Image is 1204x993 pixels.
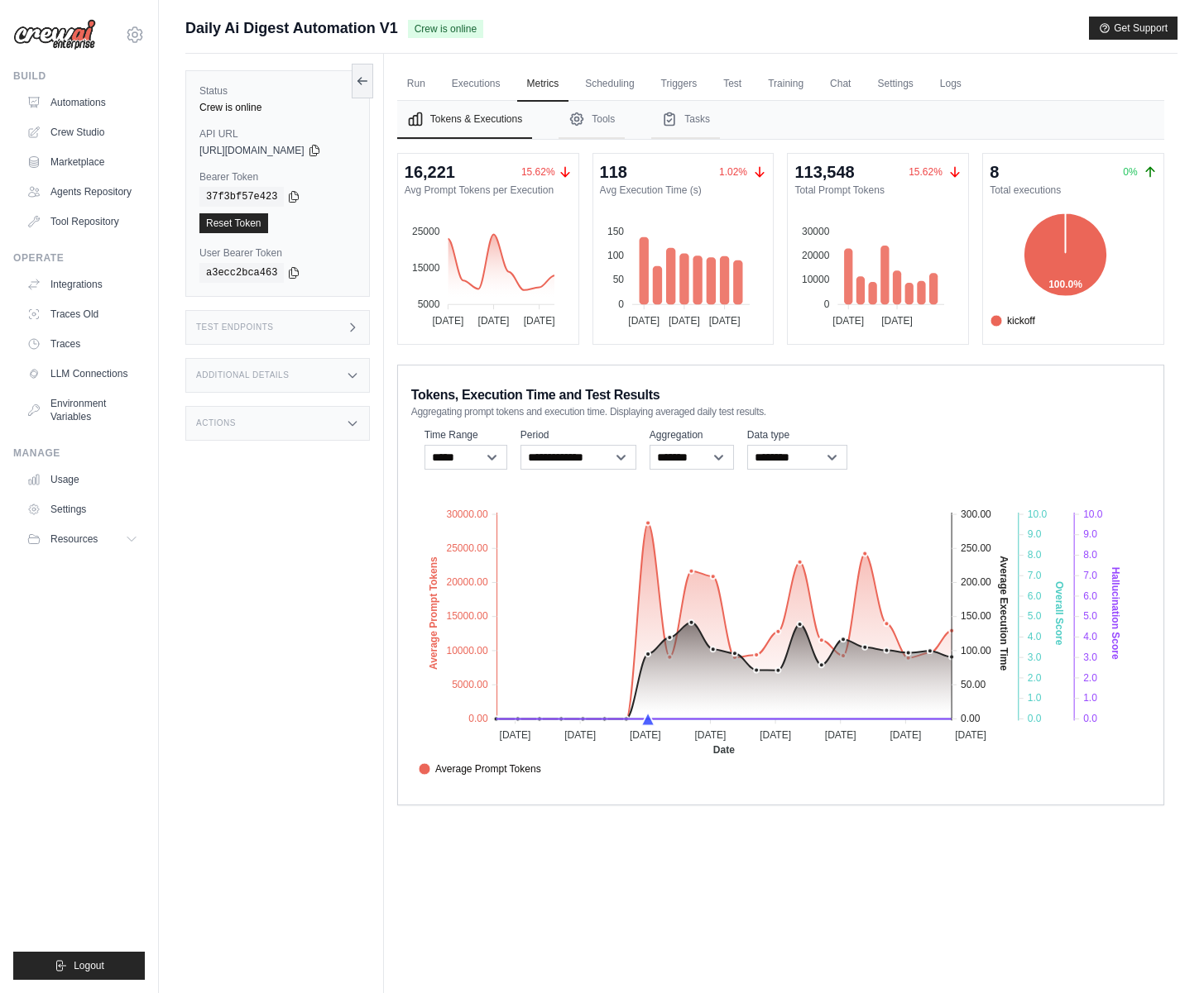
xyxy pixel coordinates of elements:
[521,165,555,179] span: 15.62%
[651,67,708,102] a: Triggers
[719,166,747,178] span: 1.02%
[708,315,740,327] tspan: [DATE]
[802,226,830,237] tspan: 30000
[408,20,483,38] span: Crew is online
[442,67,511,102] a: Executions
[199,144,305,157] span: [URL][DOMAIN_NAME]
[446,508,487,520] tspan: 30000.00
[930,67,971,102] a: Logs
[1083,692,1097,704] tspan: 1.0
[397,101,1164,139] nav: Tabs
[802,250,830,261] tspan: 20000
[446,645,487,656] tspan: 10000.00
[1028,692,1042,704] tspan: 1.0
[630,729,661,741] tspan: [DATE]
[20,179,145,205] a: Agents Repository
[955,729,986,741] tspan: [DATE]
[867,67,923,102] a: Settings
[713,67,751,102] a: Test
[961,713,981,724] tspan: 0.00
[1083,590,1097,602] tspan: 6.0
[432,315,463,327] tspan: [DATE]
[411,385,660,405] span: Tokens, Execution Time and Test Results
[20,526,145,552] button: Resources
[961,576,991,588] tspan: 200.00
[650,428,734,442] label: Aggregation
[820,67,861,102] a: Chat
[607,250,624,261] tspan: 100
[1083,610,1097,622] tspan: 5.0
[20,390,145,430] a: Environment Variables
[199,213,268,233] a: Reset Token
[20,208,145,235] a: Tool Repository
[1028,672,1042,684] tspan: 2.0
[1109,567,1120,660] text: Hallucination Score
[794,184,962,197] dt: Total Prompt Tokens
[199,101,356,114] div: Crew is online
[1083,549,1097,561] tspan: 8.0
[1083,528,1097,540] tspan: 9.0
[13,19,96,50] img: Logo
[20,149,145,175] a: Marketplace
[758,67,813,102] a: Training
[618,298,624,310] tspan: 0
[909,166,943,178] span: 15.62%
[1028,590,1042,602] tspan: 6.0
[419,761,541,776] span: Average Prompt Tokens
[1028,610,1042,622] tspan: 5.0
[20,271,145,298] a: Integrations
[1083,508,1103,520] tspan: 10.0
[468,713,488,724] tspan: 0.00
[882,315,914,327] tspan: [DATE]
[397,101,532,139] button: Tokens & Executions
[520,428,636,442] label: Period
[446,542,487,554] tspan: 25000.00
[559,101,625,139] button: Tools
[428,556,439,670] text: Average Prompt Tokens
[833,315,865,327] tspan: [DATE]
[600,184,767,197] dt: Avg Execution Time (s)
[405,160,455,184] div: 16,221
[1123,166,1137,178] span: 0%
[20,496,145,523] a: Settings
[1053,581,1065,646] text: Overall Score
[412,226,440,237] tspan: 25000
[612,274,624,285] tspan: 50
[185,17,398,40] span: Daily Ai Digest Automation V1
[1028,652,1042,663] tspan: 3.0
[794,160,854,184] div: 113,548
[651,101,720,139] button: Tasks
[564,729,596,741] tspan: [DATE]
[669,315,700,327] tspan: [DATE]
[524,315,555,327] tspan: [DATE]
[196,322,274,332] h3: Test Endpoints
[961,645,991,656] tspan: 100.00
[74,959,104,972] span: Logout
[628,315,660,327] tspan: [DATE]
[397,67,435,102] a: Run
[499,729,530,741] tspan: [DATE]
[20,466,145,493] a: Usage
[713,744,735,756] text: Date
[961,610,991,622] tspan: 150.00
[961,508,991,520] tspan: 300.00
[199,263,284,283] code: a3ecc2bca463
[196,418,236,428] h3: Actions
[890,729,921,741] tspan: [DATE]
[1028,528,1042,540] tspan: 9.0
[961,679,986,690] tspan: 50.00
[196,370,289,380] h3: Additional Details
[412,262,440,274] tspan: 15000
[1083,672,1097,684] tspan: 2.0
[1028,713,1042,724] tspan: 0.0
[1083,652,1097,663] tspan: 3.0
[13,446,145,460] div: Manage
[452,679,488,690] tspan: 5000.00
[20,360,145,387] a: LLM Connections
[20,119,145,146] a: Crew Studio
[607,226,624,237] tspan: 150
[747,428,847,442] label: Data type
[411,405,766,418] span: Aggregating prompt tokens and execution time. Displaying averaged daily test results.
[13,952,145,980] button: Logout
[760,729,791,741] tspan: [DATE]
